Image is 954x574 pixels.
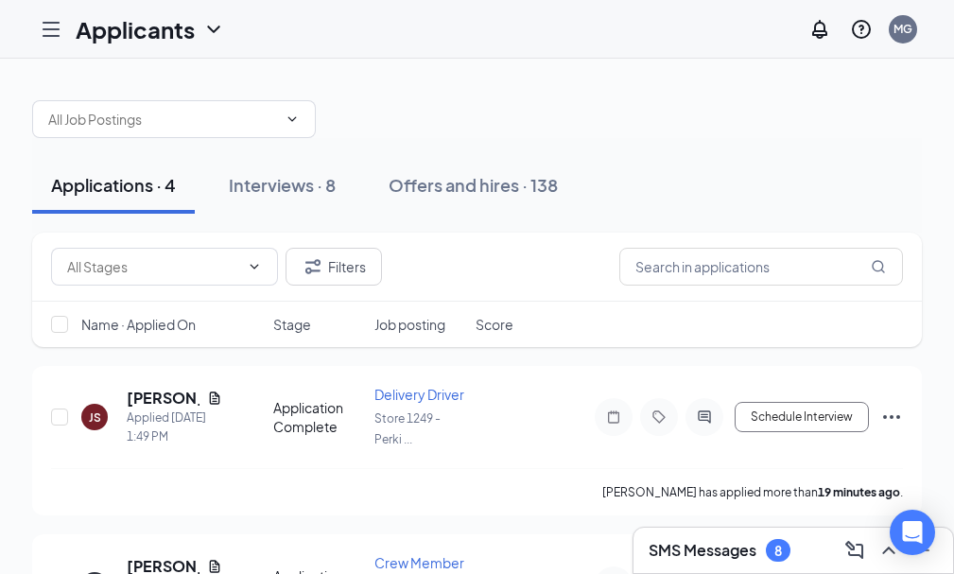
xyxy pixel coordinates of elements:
span: Store 1249 - Perki ... [374,411,441,446]
div: Applications · 4 [51,173,176,197]
svg: Tag [648,409,670,425]
svg: Ellipses [880,406,903,428]
p: [PERSON_NAME] has applied more than . [602,484,903,500]
svg: ComposeMessage [843,539,866,562]
svg: Note [602,409,625,425]
button: Filter Filters [286,248,382,286]
input: Search in applications [619,248,903,286]
div: Applied [DATE] 1:49 PM [127,409,222,446]
div: Open Intercom Messenger [890,510,935,555]
button: ChevronUp [874,535,904,565]
div: Offers and hires · 138 [389,173,558,197]
h3: SMS Messages [649,540,756,561]
div: MG [893,21,912,37]
svg: Document [207,559,222,574]
svg: Document [207,391,222,406]
svg: ChevronDown [247,259,262,274]
input: All Job Postings [48,109,277,130]
div: 8 [774,543,782,559]
button: ComposeMessage [840,535,870,565]
svg: Hamburger [40,18,62,41]
span: Score [476,315,513,334]
svg: ChevronDown [285,112,300,127]
span: Job posting [374,315,445,334]
svg: ActiveChat [693,409,716,425]
input: All Stages [67,256,239,277]
svg: ChevronUp [877,539,900,562]
span: Name · Applied On [81,315,196,334]
svg: Filter [302,255,324,278]
h1: Applicants [76,13,195,45]
button: Schedule Interview [735,402,869,432]
div: Application Complete [273,398,363,436]
svg: Notifications [808,18,831,41]
svg: MagnifyingGlass [871,259,886,274]
span: Stage [273,315,311,334]
div: JS [89,409,101,426]
h5: [PERSON_NAME] [127,388,199,409]
svg: ChevronDown [202,18,225,41]
b: 19 minutes ago [818,485,900,499]
svg: QuestionInfo [850,18,873,41]
span: Crew Member [374,554,464,571]
div: Interviews · 8 [229,173,336,197]
span: Delivery Driver [374,386,464,403]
